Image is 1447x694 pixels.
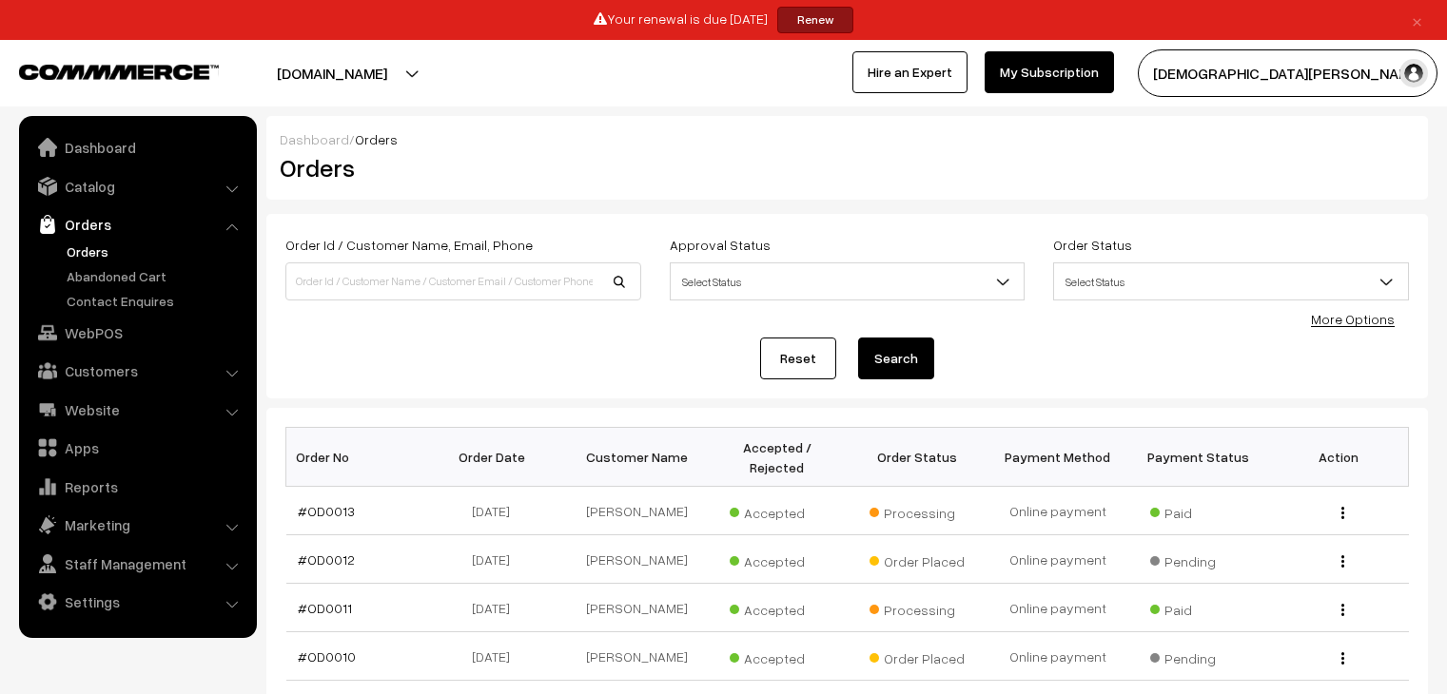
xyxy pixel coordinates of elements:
[1341,507,1344,519] img: Menu
[24,431,250,465] a: Apps
[62,266,250,286] a: Abandoned Cart
[1341,604,1344,616] img: Menu
[1150,644,1245,668] span: Pending
[24,508,250,542] a: Marketing
[870,595,965,620] span: Processing
[280,129,1415,149] div: /
[777,7,853,33] a: Renew
[987,584,1128,632] td: Online payment
[671,265,1025,299] span: Select Status
[1341,652,1344,665] img: Menu
[567,535,708,584] td: [PERSON_NAME]
[426,535,567,584] td: [DATE]
[567,584,708,632] td: [PERSON_NAME]
[870,498,965,523] span: Processing
[1150,498,1245,523] span: Paid
[285,235,533,255] label: Order Id / Customer Name, Email, Phone
[567,632,708,681] td: [PERSON_NAME]
[62,241,250,261] a: Orders
[870,644,965,668] span: Order Placed
[730,547,825,571] span: Accepted
[1268,428,1409,487] th: Action
[985,51,1114,93] a: My Subscription
[852,51,968,93] a: Hire an Expert
[24,354,250,388] a: Customers
[1128,428,1269,487] th: Payment Status
[760,337,836,379] a: Reset
[670,262,1026,300] span: Select Status
[1399,59,1428,87] img: user
[210,49,454,97] button: [DOMAIN_NAME]
[730,498,825,523] span: Accepted
[24,207,250,241] a: Orders
[1054,265,1408,299] span: Select Status
[24,130,250,164] a: Dashboard
[670,235,771,255] label: Approval Status
[987,428,1128,487] th: Payment Method
[285,262,641,300] input: Order Id / Customer Name / Customer Email / Customer Phone
[1341,555,1344,568] img: Menu
[1150,547,1245,571] span: Pending
[567,487,708,535] td: [PERSON_NAME]
[848,428,988,487] th: Order Status
[24,393,250,427] a: Website
[7,7,1440,33] div: Your renewal is due [DATE]
[426,584,567,632] td: [DATE]
[298,648,356,665] a: #OD0010
[987,535,1128,584] td: Online payment
[298,600,352,616] a: #OD0011
[730,644,825,668] span: Accepted
[1311,311,1395,327] a: More Options
[987,632,1128,681] td: Online payment
[19,59,186,82] a: COMMMERCE
[355,131,398,147] span: Orders
[62,291,250,311] a: Contact Enquires
[1404,9,1430,31] a: ×
[707,428,848,487] th: Accepted / Rejected
[1053,262,1409,300] span: Select Status
[426,632,567,681] td: [DATE]
[567,428,708,487] th: Customer Name
[24,547,250,581] a: Staff Management
[1053,235,1132,255] label: Order Status
[286,428,427,487] th: Order No
[298,551,355,568] a: #OD0012
[1138,49,1437,97] button: [DEMOGRAPHIC_DATA][PERSON_NAME]
[426,428,567,487] th: Order Date
[24,585,250,619] a: Settings
[19,65,219,79] img: COMMMERCE
[730,595,825,620] span: Accepted
[870,547,965,571] span: Order Placed
[987,487,1128,535] td: Online payment
[426,487,567,535] td: [DATE]
[298,503,355,519] a: #OD0013
[1150,595,1245,620] span: Paid
[24,169,250,203] a: Catalog
[280,131,349,147] a: Dashboard
[280,153,639,183] h2: Orders
[24,316,250,350] a: WebPOS
[858,337,934,379] button: Search
[24,470,250,504] a: Reports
